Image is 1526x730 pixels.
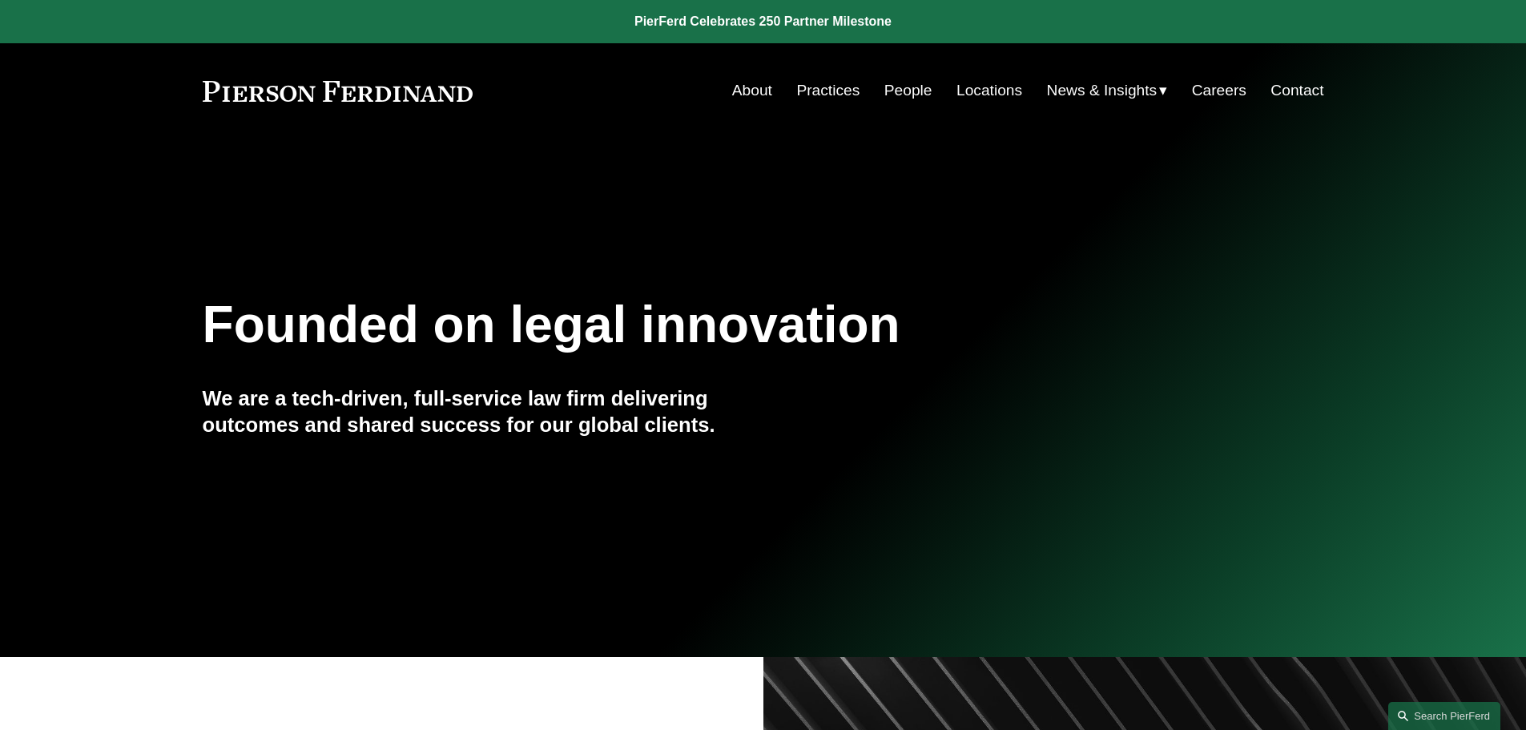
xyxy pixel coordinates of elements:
a: Contact [1270,75,1323,106]
h1: Founded on legal innovation [203,296,1137,354]
a: Careers [1192,75,1246,106]
a: Practices [796,75,860,106]
a: folder dropdown [1047,75,1168,106]
h4: We are a tech-driven, full-service law firm delivering outcomes and shared success for our global... [203,385,763,438]
a: About [732,75,772,106]
a: Locations [956,75,1022,106]
span: News & Insights [1047,77,1158,105]
a: People [884,75,932,106]
a: Search this site [1388,702,1500,730]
